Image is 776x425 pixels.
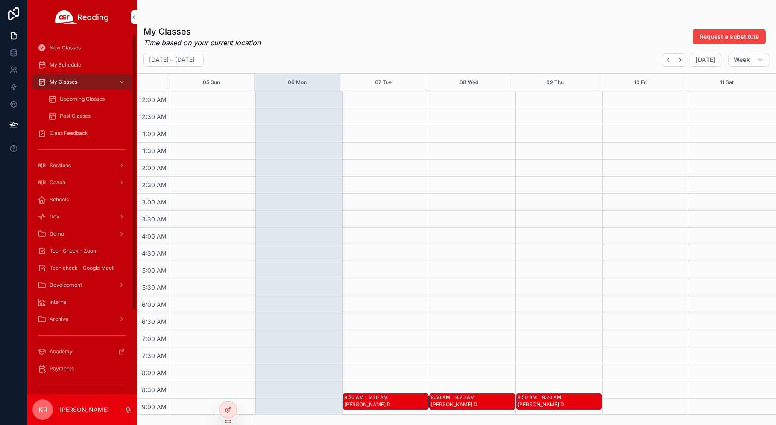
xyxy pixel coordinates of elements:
img: App logo [55,10,109,24]
span: 5:30 AM [140,284,169,291]
span: 4:00 AM [140,233,169,240]
span: Request a substitute [700,32,759,41]
div: 8:50 AM – 9:20 AM[PERSON_NAME] D [516,393,602,410]
span: 8:30 AM [140,386,169,393]
span: 2:00 AM [140,164,169,172]
a: Tech Check - Zoom [32,243,132,259]
div: [PERSON_NAME] D [518,401,601,408]
p: [PERSON_NAME] [60,405,109,414]
span: 6:00 AM [140,301,169,308]
span: KR [38,405,47,415]
button: 08 Wed [460,74,478,91]
button: Next [674,53,686,67]
span: 3:30 AM [140,215,169,223]
span: Upcoming Classes [60,96,105,102]
a: Payments [32,361,132,376]
button: 11 Sat [720,74,734,91]
span: 1:00 AM [141,130,169,137]
h2: [DATE] – [DATE] [149,55,195,64]
div: [PERSON_NAME] D [431,401,515,408]
button: 05 Sun [203,74,220,91]
span: Sessions [50,162,71,169]
span: 12:00 AM [137,96,169,103]
span: 2:30 AM [140,181,169,189]
span: 7:00 AM [140,335,169,342]
span: 1:30 AM [141,147,169,154]
span: 4:30 AM [140,250,169,257]
span: Tech Check - Zoom [50,247,98,254]
span: 8:00 AM [140,369,169,376]
span: Class Feedback [50,130,88,137]
em: Time based on your current location [143,38,261,48]
div: 8:50 AM – 9:20 AM [518,394,563,401]
div: 8:50 AM – 9:20 AM[PERSON_NAME] D [430,393,515,410]
span: Internal [50,299,68,306]
a: New Classes [32,40,132,55]
span: 3:00 AM [140,198,169,206]
span: Dev [50,213,59,220]
span: Past Classes [60,113,91,119]
span: 9:00 AM [140,403,169,410]
h1: My Classes [143,26,261,38]
a: Past Classes [43,108,132,124]
a: My Schedule [32,57,132,73]
a: Demo [32,226,132,242]
span: 5:00 AM [140,267,169,274]
a: Dev [32,209,132,224]
button: 10 Fri [634,74,647,91]
span: [DATE] [695,56,715,64]
a: Upcoming Classes [43,91,132,107]
span: My Classes [50,79,77,85]
div: 8:50 AM – 9:20 AM[PERSON_NAME] D [343,393,428,410]
span: 7:30 AM [140,352,169,359]
div: 8:50 AM – 9:20 AM [344,394,390,401]
a: Tech check - Google Meet [32,260,132,276]
span: 12:30 AM [137,113,169,120]
span: Schools [50,196,69,203]
span: Week [734,56,750,64]
span: New Classes [50,44,81,51]
a: Archive [32,311,132,327]
span: Tech check - Google Meet [50,265,114,271]
button: Request a substitute [693,29,766,44]
button: Back [662,53,674,67]
button: 06 Mon [288,74,307,91]
span: Payments [50,365,74,372]
span: My Schedule [50,61,81,68]
div: [PERSON_NAME] D [344,401,428,408]
a: Development [32,277,132,293]
a: My Classes [32,74,132,90]
span: Academy [50,348,73,355]
span: Development [50,282,82,288]
button: 07 Tue [375,74,392,91]
button: [DATE] [690,53,721,67]
a: Internal [32,294,132,310]
a: Sessions [32,158,132,173]
div: scrollable content [27,34,137,394]
a: Academy [32,344,132,359]
a: Schools [32,192,132,207]
span: Demo [50,230,64,237]
button: Week [728,53,769,67]
a: Coach [32,175,132,190]
button: 09 Thu [546,74,564,91]
span: 6:30 AM [140,318,169,325]
span: Archive [50,316,68,323]
span: Coach [50,179,65,186]
a: Class Feedback [32,125,132,141]
div: 8:50 AM – 9:20 AM [431,394,477,401]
